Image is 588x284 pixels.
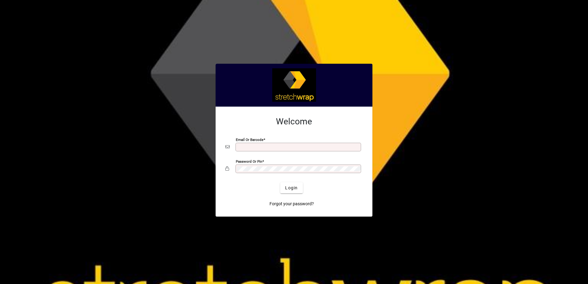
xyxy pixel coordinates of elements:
button: Login [280,182,303,193]
span: Login [285,185,298,191]
span: Forgot your password? [269,201,314,207]
a: Forgot your password? [267,198,316,209]
mat-label: Email or Barcode [236,138,263,142]
h2: Welcome [225,116,363,127]
mat-label: Password or Pin [236,159,262,164]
